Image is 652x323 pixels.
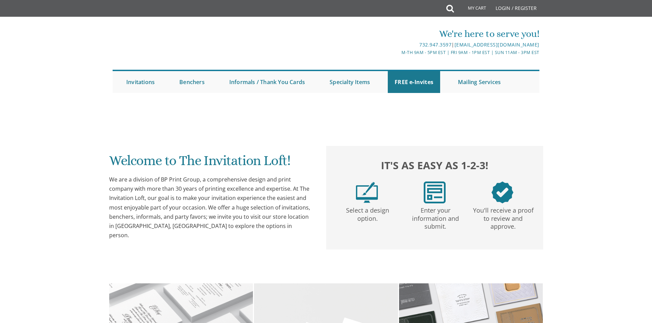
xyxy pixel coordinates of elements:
[222,71,312,93] a: Informals / Thank You Cards
[403,203,468,231] p: Enter your information and submit.
[255,27,539,41] div: We're here to serve you!
[471,203,536,231] p: You'll receive a proof to review and approve.
[451,71,508,93] a: Mailing Services
[335,203,400,223] p: Select a design option.
[109,153,312,173] h1: Welcome to The Invitation Loft!
[255,41,539,49] div: |
[333,158,536,173] h2: It's as easy as 1-2-3!
[109,175,312,240] div: We are a division of BP Print Group, a comprehensive design and print company with more than 30 y...
[323,71,377,93] a: Specialty Items
[172,71,212,93] a: Benchers
[255,49,539,56] div: M-Th 9am - 5pm EST | Fri 9am - 1pm EST | Sun 11am - 3pm EST
[388,71,440,93] a: FREE e-Invites
[455,41,539,48] a: [EMAIL_ADDRESS][DOMAIN_NAME]
[424,181,446,203] img: step2.png
[453,1,491,18] a: My Cart
[356,181,378,203] img: step1.png
[491,181,513,203] img: step3.png
[119,71,162,93] a: Invitations
[419,41,451,48] a: 732.947.3597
